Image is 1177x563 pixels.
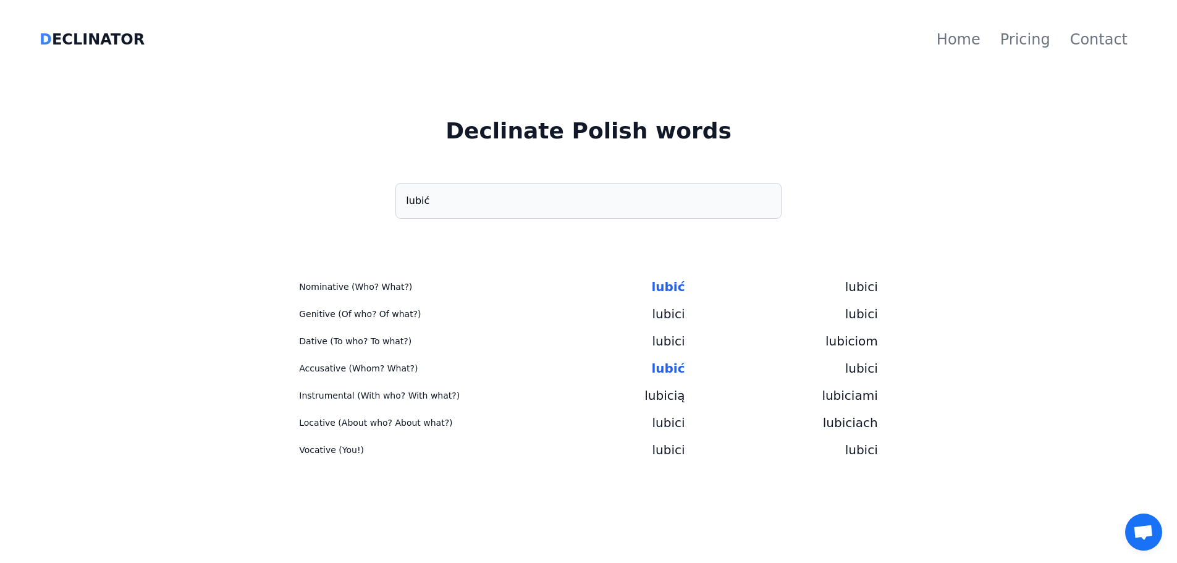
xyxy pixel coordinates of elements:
[40,31,52,48] span: D
[685,305,878,323] div: lubici
[492,305,685,323] div: lubici
[927,20,990,59] a: Home
[492,441,685,459] div: lubici
[990,20,1060,59] a: Pricing
[299,389,492,402] div: Instrumental (With who? With what?)
[40,30,145,49] a: DECLINATOR
[685,278,878,295] div: lubici
[492,387,685,404] div: lubicią
[299,335,492,347] div: Dative (To who? To what?)
[299,417,492,429] div: Locative (About who? About what?)
[685,441,878,459] div: lubici
[492,278,685,295] div: lubić
[1060,20,1137,59] a: Contact
[1125,514,1162,551] div: Open chat
[492,360,685,377] div: lubić
[299,362,492,375] div: Accusative (Whom? What?)
[685,360,878,377] div: lubici
[685,414,878,431] div: lubiciach
[492,414,685,431] div: lubici
[685,332,878,350] div: lubiciom
[395,183,781,219] input: input any Polish word in the basic form
[299,444,492,456] div: Vocative (You!)
[445,118,732,143] span: Declinate Polish words
[299,281,492,293] div: Nominative (Who? What?)
[40,31,145,48] span: ECLINATOR
[299,308,492,320] div: Genitive (Of who? Of what?)
[685,387,878,404] div: lubiciami
[492,332,685,350] div: lubici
